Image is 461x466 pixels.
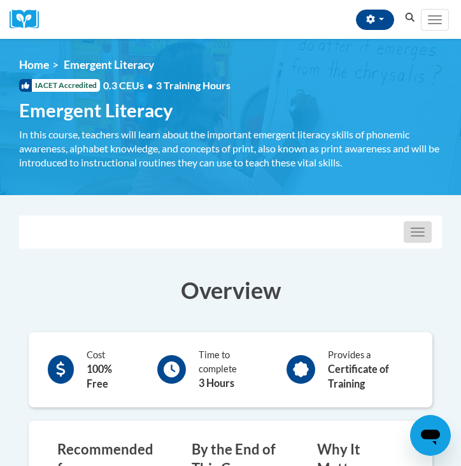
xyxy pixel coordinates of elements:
img: Logo brand [10,10,48,29]
b: 100% Free [87,363,112,390]
div: Cost [87,348,129,391]
span: IACET Accredited [19,79,100,92]
button: Search [401,10,420,25]
a: Home [19,58,49,71]
span: Emergent Literacy [19,99,173,121]
b: Certificate of Training [328,363,389,390]
span: Emergent Literacy [64,58,154,71]
b: 3 Hours [199,377,234,389]
a: Cox Campus [10,10,48,29]
div: Provides a [328,348,413,391]
span: 3 Training Hours [156,79,230,91]
button: Account Settings [356,10,394,30]
span: 0.3 CEUs [103,78,230,92]
span: • [147,79,153,91]
h3: Overview [19,274,442,306]
div: Time to complete [199,348,258,391]
div: In this course, teachers will learn about the important emergent literacy skills of phonemic awar... [19,127,442,170]
iframe: Button to launch messaging window [410,415,451,456]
